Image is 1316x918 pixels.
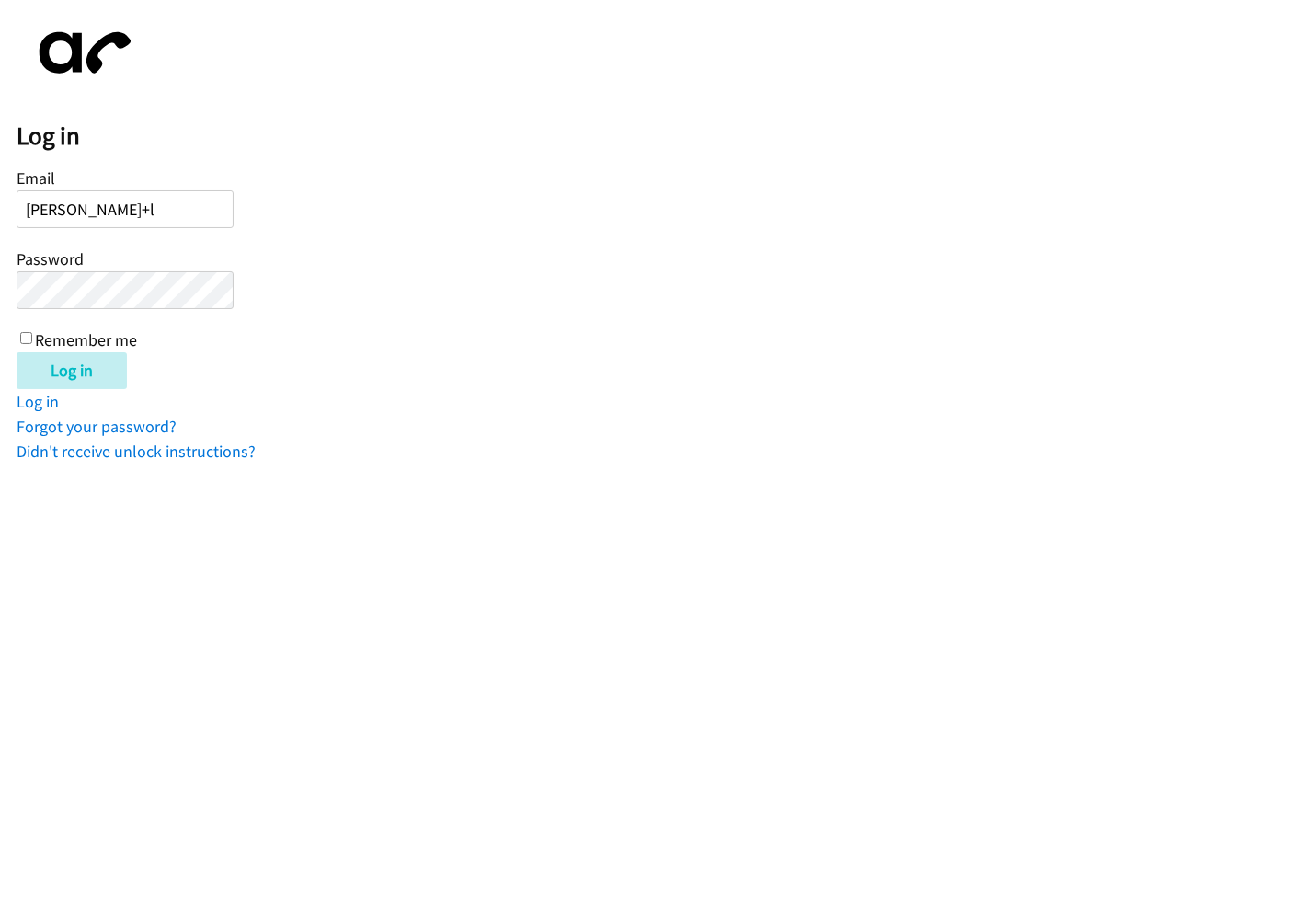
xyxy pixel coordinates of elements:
[35,329,137,350] label: Remember me
[17,391,59,412] a: Log in
[17,17,145,89] img: aphone-8a226864a2ddd6a5e75d1ebefc011f4aa8f32683c2d82f3fb0802fe031f96514.svg
[17,120,1316,152] h2: Log in
[17,248,84,270] label: Password
[17,416,177,437] a: Forgot your password?
[17,167,55,189] label: Email
[17,352,127,389] input: Log in
[17,441,256,462] a: Didn't receive unlock instructions?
